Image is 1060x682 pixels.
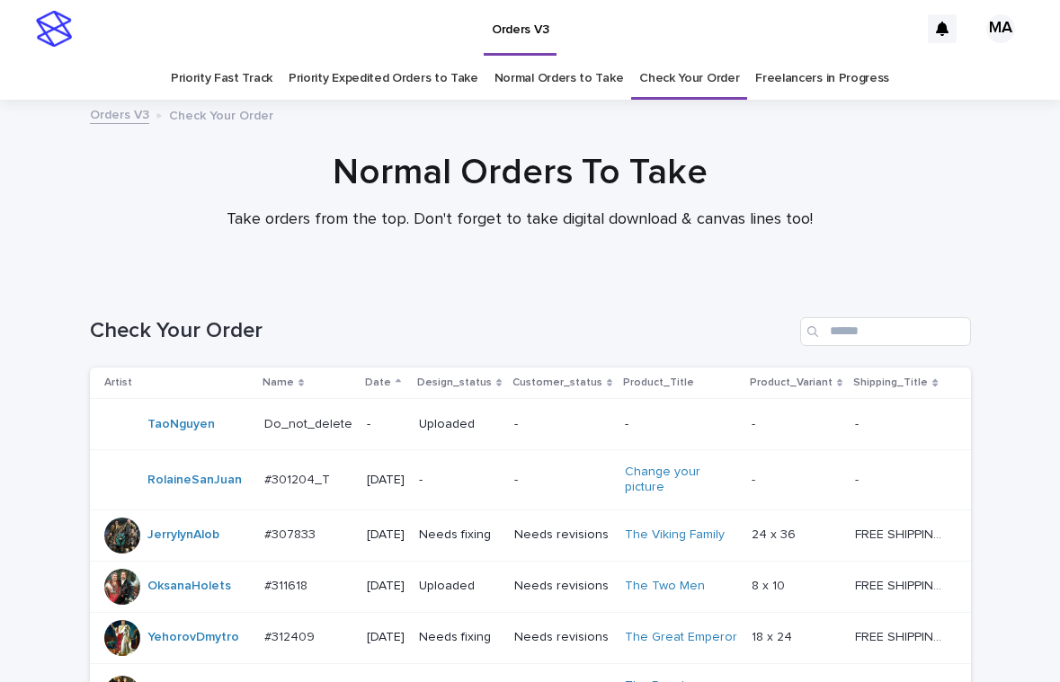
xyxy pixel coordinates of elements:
[417,373,492,393] p: Design_status
[752,524,799,543] p: 24 x 36
[147,473,242,488] a: RolaineSanJuan
[264,469,334,488] p: #301204_T
[367,579,405,594] p: [DATE]
[855,413,862,432] p: -
[625,417,737,432] p: -
[855,469,862,488] p: -
[169,104,273,124] p: Check Your Order
[79,151,960,194] h1: Normal Orders To Take
[514,417,610,432] p: -
[752,413,759,432] p: -
[36,11,72,47] img: stacker-logo-s-only.png
[419,630,500,645] p: Needs fixing
[264,575,311,594] p: #311618
[855,575,945,594] p: FREE SHIPPING - preview in 1-2 business days, after your approval delivery will take 5-10 b.d.
[90,318,793,344] h1: Check Your Order
[90,561,971,612] tr: OksanaHolets #311618#311618 [DATE]UploadedNeeds revisionsThe Two Men 8 x 108 x 10 FREE SHIPPING -...
[367,417,405,432] p: -
[90,450,971,510] tr: RolaineSanJuan #301204_T#301204_T [DATE]--Change your picture -- --
[986,14,1015,43] div: MA
[147,579,231,594] a: OksanaHolets
[264,524,319,543] p: #307833
[264,413,356,432] p: Do_not_delete
[147,630,239,645] a: YehorovDmytro
[625,527,725,543] a: The Viking Family
[104,373,132,393] p: Artist
[752,626,796,645] p: 18 x 24
[367,527,405,543] p: [DATE]
[512,373,602,393] p: Customer_status
[289,58,478,100] a: Priority Expedited Orders to Take
[90,612,971,663] tr: YehorovDmytro #312409#312409 [DATE]Needs fixingNeeds revisionsThe Great Emperor 18 x 2418 x 24 FR...
[419,527,500,543] p: Needs fixing
[625,579,705,594] a: The Two Men
[264,626,318,645] p: #312409
[90,399,971,450] tr: TaoNguyen Do_not_deleteDo_not_delete -Uploaded---- --
[855,626,945,645] p: FREE SHIPPING - preview in 1-2 business days, after your approval delivery will take 5-10 b.d.
[755,58,889,100] a: Freelancers in Progress
[514,527,610,543] p: Needs revisions
[419,579,500,594] p: Uploaded
[514,579,610,594] p: Needs revisions
[160,210,879,230] p: Take orders from the top. Don't forget to take digital download & canvas lines too!
[625,465,737,495] a: Change your picture
[90,509,971,561] tr: JerrylynAlob #307833#307833 [DATE]Needs fixingNeeds revisionsThe Viking Family 24 x 3624 x 36 FRE...
[855,524,945,543] p: FREE SHIPPING - preview in 1-2 business days, after your approval delivery will take 5-10 b.d., l...
[750,373,833,393] p: Product_Variant
[752,469,759,488] p: -
[494,58,624,100] a: Normal Orders to Take
[147,527,219,543] a: JerrylynAlob
[800,317,971,346] input: Search
[263,373,294,393] p: Name
[171,58,272,100] a: Priority Fast Track
[623,373,694,393] p: Product_Title
[147,417,215,432] a: TaoNguyen
[419,417,500,432] p: Uploaded
[367,630,405,645] p: [DATE]
[90,103,149,124] a: Orders V3
[639,58,739,100] a: Check Your Order
[419,473,500,488] p: -
[853,373,928,393] p: Shipping_Title
[752,575,788,594] p: 8 x 10
[365,373,391,393] p: Date
[367,473,405,488] p: [DATE]
[514,630,610,645] p: Needs revisions
[514,473,610,488] p: -
[625,630,737,645] a: The Great Emperor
